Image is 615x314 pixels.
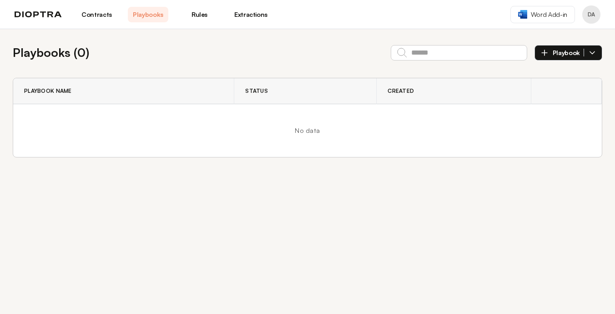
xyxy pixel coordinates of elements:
button: Profile menu [582,5,600,24]
span: Status [245,87,268,95]
span: Created [388,87,414,95]
a: Contracts [76,7,117,22]
span: Playbook [553,49,584,57]
span: Playbook Name [24,87,72,95]
button: Playbook [534,45,602,61]
img: word [518,10,527,19]
span: Word Add-in [531,10,567,19]
a: Playbooks [128,7,168,22]
h2: Playbooks ( 0 ) [13,44,89,61]
img: logo [15,11,62,18]
div: No data [24,126,591,135]
a: Extractions [231,7,271,22]
a: Rules [179,7,220,22]
a: Word Add-in [510,6,575,23]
